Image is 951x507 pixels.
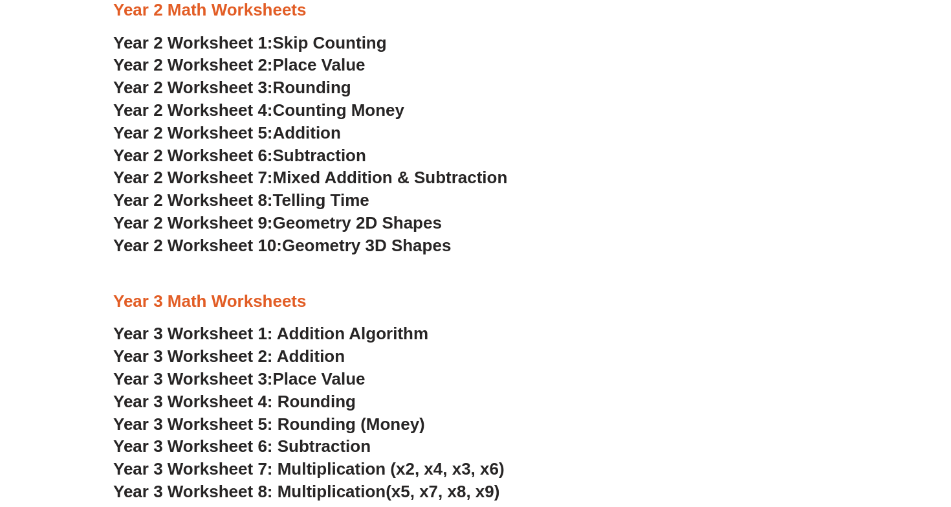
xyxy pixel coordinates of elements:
[273,213,442,232] span: Geometry 2D Shapes
[113,236,282,255] span: Year 2 Worksheet 10:
[886,445,951,507] iframe: Chat Widget
[113,190,369,210] a: Year 2 Worksheet 8:Telling Time
[113,55,366,74] a: Year 2 Worksheet 2:Place Value
[113,369,273,389] span: Year 3 Worksheet 3:
[273,33,387,52] span: Skip Counting
[113,291,838,313] h3: Year 3 Math Worksheets
[113,436,371,456] a: Year 3 Worksheet 6: Subtraction
[113,459,505,479] a: Year 3 Worksheet 7: Multiplication (x2, x4, x3, x6)
[113,123,341,142] a: Year 2 Worksheet 5:Addition
[113,392,356,411] a: Year 3 Worksheet 4: Rounding
[113,324,428,343] a: Year 3 Worksheet 1: Addition Algorithm
[113,213,442,232] a: Year 2 Worksheet 9:Geometry 2D Shapes
[386,482,499,501] span: (x5, x7, x8, x9)
[113,168,273,187] span: Year 2 Worksheet 7:
[113,100,273,120] span: Year 2 Worksheet 4:
[273,100,405,120] span: Counting Money
[273,123,341,142] span: Addition
[113,190,273,210] span: Year 2 Worksheet 8:
[113,482,386,501] span: Year 3 Worksheet 8: Multiplication
[273,369,366,389] span: Place Value
[113,369,366,389] a: Year 3 Worksheet 3:Place Value
[113,213,273,232] span: Year 2 Worksheet 9:
[113,55,273,74] span: Year 2 Worksheet 2:
[273,168,508,187] span: Mixed Addition & Subtraction
[113,168,507,187] a: Year 2 Worksheet 7:Mixed Addition & Subtraction
[113,100,404,120] a: Year 2 Worksheet 4:Counting Money
[273,55,366,74] span: Place Value
[113,33,387,52] a: Year 2 Worksheet 1:Skip Counting
[113,414,425,434] a: Year 3 Worksheet 5: Rounding (Money)
[282,236,451,255] span: Geometry 3D Shapes
[113,146,366,165] a: Year 2 Worksheet 6:Subtraction
[273,146,366,165] span: Subtraction
[273,78,351,97] span: Rounding
[113,236,451,255] a: Year 2 Worksheet 10:Geometry 3D Shapes
[113,33,273,52] span: Year 2 Worksheet 1:
[113,346,345,366] a: Year 3 Worksheet 2: Addition
[113,123,273,142] span: Year 2 Worksheet 5:
[273,190,369,210] span: Telling Time
[113,482,499,501] a: Year 3 Worksheet 8: Multiplication(x5, x7, x8, x9)
[113,146,273,165] span: Year 2 Worksheet 6:
[113,78,351,97] a: Year 2 Worksheet 3:Rounding
[113,78,273,97] span: Year 2 Worksheet 3:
